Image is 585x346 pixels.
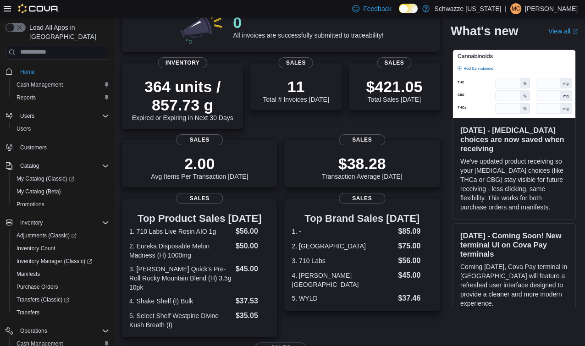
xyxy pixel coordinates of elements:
a: Promotions [13,199,48,210]
img: Cova [18,4,59,13]
span: Sales [377,57,411,68]
span: My Catalog (Beta) [17,188,61,195]
button: Customers [2,141,113,154]
h3: Top Brand Sales [DATE] [292,213,432,224]
span: Sales [279,57,313,68]
span: Inventory Manager (Classic) [17,258,92,265]
a: Reports [13,92,39,103]
div: Avg Items Per Transaction [DATE] [151,154,248,180]
div: Total # Invoices [DATE] [263,77,329,103]
button: Reports [9,91,113,104]
button: Catalog [17,160,43,171]
button: Purchase Orders [9,280,113,293]
span: Users [20,112,34,120]
span: Promotions [17,201,44,208]
span: Feedback [363,4,391,13]
span: Reports [17,94,36,101]
span: My Catalog (Beta) [13,186,109,197]
dd: $50.00 [236,241,270,252]
dt: 5. Select Shelf Westpine Divine Kush Breath (I) [129,311,232,330]
span: My Catalog (Classic) [13,173,109,184]
p: We've updated product receiving so your [MEDICAL_DATA] choices (like THCa or CBG) stay visible fo... [460,157,568,212]
a: Transfers (Classic) [9,293,113,306]
dt: 4. [PERSON_NAME][GEOGRAPHIC_DATA] [292,271,394,289]
a: Adjustments (Classic) [9,229,113,242]
span: Catalog [20,162,39,170]
span: MC [512,3,520,14]
p: Schwazze [US_STATE] [434,3,501,14]
dd: $35.05 [236,310,270,321]
a: Transfers [13,307,43,318]
div: Total Sales [DATE] [366,77,422,103]
button: Promotions [9,198,113,211]
button: Users [2,110,113,122]
button: My Catalog (Beta) [9,185,113,198]
a: Purchase Orders [13,281,62,292]
span: Inventory [17,217,109,228]
a: Users [13,123,34,134]
a: Cash Management [13,79,66,90]
a: Manifests [13,269,44,280]
span: Transfers (Classic) [13,294,109,305]
span: Home [17,66,109,77]
a: Transfers (Classic) [13,294,73,305]
dd: $75.00 [398,241,432,252]
dt: 1. 710 Labs Live Rosin AIO 1g [129,227,232,236]
dd: $45.00 [236,264,270,275]
span: Manifests [17,270,40,278]
dt: 1. - [292,227,394,236]
span: Users [17,110,109,121]
span: Sales [176,134,223,145]
button: Operations [2,324,113,337]
h3: Top Product Sales [DATE] [129,213,270,224]
span: Cash Management [17,81,63,88]
button: Inventory Count [9,242,113,255]
a: My Catalog (Classic) [13,173,78,184]
span: Users [17,125,31,132]
span: Inventory Count [13,243,109,254]
dd: $56.00 [398,255,432,266]
span: Transfers (Classic) [17,296,69,303]
dt: 3. 710 Labs [292,256,394,265]
button: Inventory [2,216,113,229]
span: Transfers [17,309,39,316]
span: Transfers [13,307,109,318]
a: Inventory Manager (Classic) [9,255,113,268]
span: Users [13,123,109,134]
a: View allExternal link [548,27,578,35]
span: Inventory [20,219,43,226]
span: Manifests [13,269,109,280]
span: Purchase Orders [17,283,58,291]
input: Dark Mode [399,4,418,13]
a: Adjustments (Classic) [13,230,80,241]
dt: 2. Eureka Disposable Melon Madness (H) 1000mg [129,242,232,260]
p: 0 [233,13,383,32]
button: Users [9,122,113,135]
span: Sales [339,193,386,204]
img: 0 [178,8,226,44]
span: Adjustments (Classic) [17,232,77,239]
button: Inventory [17,217,46,228]
button: Manifests [9,268,113,280]
span: Home [20,68,35,76]
dd: $37.53 [236,296,270,307]
a: Home [17,66,39,77]
span: Customers [17,142,109,153]
p: [PERSON_NAME] [525,3,578,14]
span: Inventory Count [17,245,55,252]
dt: 3. [PERSON_NAME] Quick's Pre-Roll Rocky Mountain Blend (H) 3.5g 10pk [129,264,232,292]
button: Transfers [9,306,113,319]
span: My Catalog (Classic) [17,175,74,182]
button: Users [17,110,38,121]
p: 2.00 [151,154,248,173]
span: Load All Apps in [GEOGRAPHIC_DATA] [26,23,109,41]
p: | [505,3,507,14]
span: Purchase Orders [13,281,109,292]
span: Promotions [13,199,109,210]
span: Sales [176,193,223,204]
p: 364 units / 857.73 g [129,77,236,114]
span: Adjustments (Classic) [13,230,109,241]
span: Operations [17,325,109,336]
a: Inventory Manager (Classic) [13,256,96,267]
